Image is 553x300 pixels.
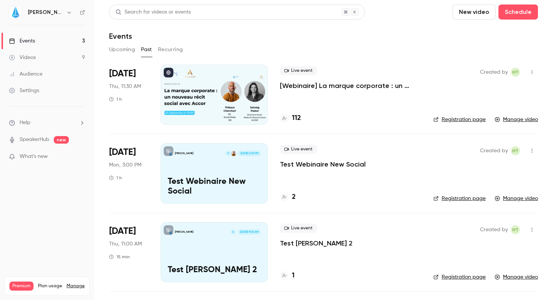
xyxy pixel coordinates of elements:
[158,44,183,56] button: Recurring
[238,229,260,235] span: [DATE] 11:00 AM
[38,283,62,289] span: Plan usage
[161,222,268,282] a: Test Romain 2[PERSON_NAME]H[DATE] 11:00 AMTest [PERSON_NAME] 2
[141,44,152,56] button: Past
[20,153,48,161] span: What's new
[9,70,43,78] div: Audience
[175,230,193,234] p: [PERSON_NAME]
[480,146,508,155] span: Created by
[9,119,85,127] li: help-dropdown-opener
[109,44,135,56] button: Upcoming
[292,271,295,281] h4: 1
[109,96,122,102] div: 1 h
[230,229,236,235] div: H
[292,192,296,202] h4: 2
[480,68,508,77] span: Created by
[161,143,268,203] a: Test Webinaire New Social[PERSON_NAME]Thibaut CherchariH[DATE] 3:00 PMTest Webinaire New Social
[225,150,231,156] div: H
[109,143,149,203] div: Sep 22 Mon, 3:00 PM (Europe/Paris)
[54,136,69,144] span: new
[495,116,538,123] a: Manage video
[168,177,261,197] p: Test Webinaire New Social
[109,254,130,260] div: 15 min
[168,265,261,275] p: Test [PERSON_NAME] 2
[511,68,520,77] span: Hugo Tauzin
[433,273,486,281] a: Registration page
[109,175,122,181] div: 1 h
[67,283,85,289] a: Manage
[280,239,352,248] a: Test [PERSON_NAME] 2
[231,151,236,156] img: Thibaut Cherchari
[238,151,260,156] span: [DATE] 3:00 PM
[480,225,508,234] span: Created by
[9,282,33,291] span: Premium
[109,83,141,90] span: Thu, 11:30 AM
[109,65,149,125] div: Sep 25 Thu, 11:30 AM (Europe/Paris)
[9,6,21,18] img: JIN
[495,195,538,202] a: Manage video
[511,225,520,234] span: Hugo Tauzin
[20,136,49,144] a: SpeakerHub
[76,153,85,160] iframe: Noticeable Trigger
[109,32,132,41] h1: Events
[115,8,191,16] div: Search for videos or events
[175,152,193,155] p: [PERSON_NAME]
[280,113,301,123] a: 112
[453,5,495,20] button: New video
[280,160,366,169] a: Test Webinaire New Social
[109,240,142,248] span: Thu, 11:00 AM
[9,87,39,94] div: Settings
[292,113,301,123] h4: 112
[512,146,518,155] span: HT
[20,119,30,127] span: Help
[280,224,317,233] span: Live event
[511,146,520,155] span: Hugo Tauzin
[28,9,63,16] h6: [PERSON_NAME]
[512,68,518,77] span: HT
[512,225,518,234] span: HT
[280,192,296,202] a: 2
[280,271,295,281] a: 1
[280,145,317,154] span: Live event
[280,66,317,75] span: Live event
[433,116,486,123] a: Registration page
[498,5,538,20] button: Schedule
[9,54,36,61] div: Videos
[109,225,136,237] span: [DATE]
[109,222,149,282] div: Sep 11 Thu, 11:00 AM (Europe/Paris)
[280,81,421,90] a: [Webinaire] La marque corporate : un nouveau récit social avec [PERSON_NAME]
[495,273,538,281] a: Manage video
[109,146,136,158] span: [DATE]
[109,68,136,80] span: [DATE]
[9,37,35,45] div: Events
[433,195,486,202] a: Registration page
[109,161,141,169] span: Mon, 3:00 PM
